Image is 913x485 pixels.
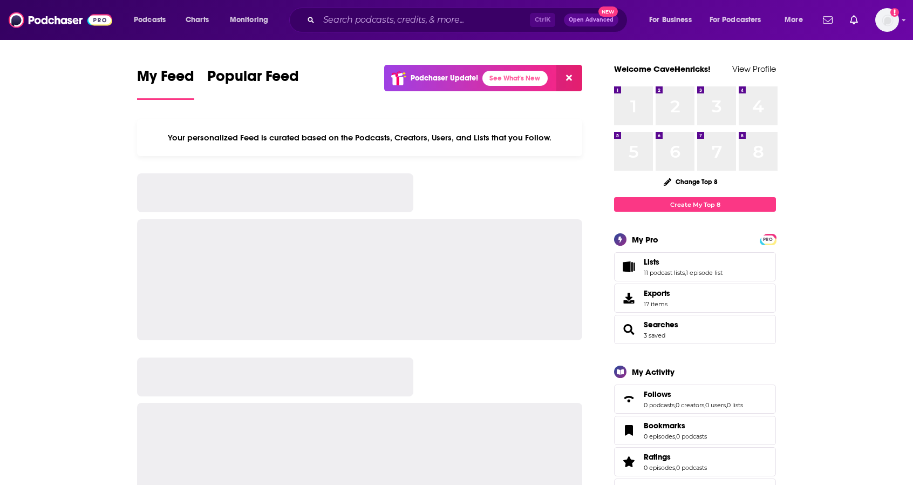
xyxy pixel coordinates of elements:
[875,8,899,32] img: User Profile
[614,416,776,445] span: Bookmarks
[819,11,837,29] a: Show notifications dropdown
[598,6,618,17] span: New
[207,67,299,100] a: Popular Feed
[727,401,743,409] a: 0 lists
[732,64,776,74] a: View Profile
[319,11,530,29] input: Search podcasts, credits, & more...
[644,257,659,267] span: Lists
[657,175,724,188] button: Change Top 8
[644,320,678,329] a: Searches
[875,8,899,32] span: Logged in as CaveHenricks
[644,288,670,298] span: Exports
[704,401,705,409] span: ,
[644,389,743,399] a: Follows
[644,421,685,430] span: Bookmarks
[703,11,777,29] button: open menu
[632,234,658,245] div: My Pro
[644,452,707,462] a: Ratings
[137,119,582,156] div: Your personalized Feed is curated based on the Podcasts, Creators, Users, and Lists that you Follow.
[137,67,194,92] span: My Feed
[644,452,671,462] span: Ratings
[644,433,675,440] a: 0 episodes
[761,235,774,243] a: PRO
[137,67,194,100] a: My Feed
[614,284,776,313] a: Exports
[649,12,692,28] span: For Business
[777,11,816,29] button: open menu
[676,401,704,409] a: 0 creators
[644,464,675,471] a: 0 episodes
[685,269,686,277] span: ,
[614,315,776,344] span: Searches
[614,447,776,476] span: Ratings
[674,401,676,409] span: ,
[614,64,711,74] a: Welcome CaveHenricks!
[644,269,685,277] a: 11 podcast lists
[134,12,166,28] span: Podcasts
[230,12,268,28] span: Monitoring
[890,8,899,17] svg: Add a profile image
[618,259,639,274] a: Lists
[710,12,761,28] span: For Podcasters
[9,10,112,30] img: Podchaser - Follow, Share and Rate Podcasts
[632,367,674,377] div: My Activity
[726,401,727,409] span: ,
[618,392,639,407] a: Follows
[207,67,299,92] span: Popular Feed
[644,389,671,399] span: Follows
[564,14,618,26] button: Open AdvancedNew
[644,257,723,267] a: Lists
[676,464,707,471] a: 0 podcasts
[642,11,705,29] button: open menu
[530,13,555,27] span: Ctrl K
[614,197,776,212] a: Create My Top 8
[618,322,639,337] a: Searches
[614,385,776,414] span: Follows
[675,464,676,471] span: ,
[618,454,639,469] a: Ratings
[875,8,899,32] button: Show profile menu
[569,17,614,23] span: Open Advanced
[411,73,478,83] p: Podchaser Update!
[644,300,670,308] span: 17 items
[299,8,638,32] div: Search podcasts, credits, & more...
[126,11,180,29] button: open menu
[675,433,676,440] span: ,
[686,269,723,277] a: 1 episode list
[618,423,639,438] a: Bookmarks
[705,401,726,409] a: 0 users
[676,433,707,440] a: 0 podcasts
[222,11,282,29] button: open menu
[482,71,548,86] a: See What's New
[644,421,707,430] a: Bookmarks
[846,11,862,29] a: Show notifications dropdown
[785,12,803,28] span: More
[618,291,639,306] span: Exports
[644,332,665,339] a: 3 saved
[644,401,674,409] a: 0 podcasts
[614,252,776,281] span: Lists
[179,11,215,29] a: Charts
[186,12,209,28] span: Charts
